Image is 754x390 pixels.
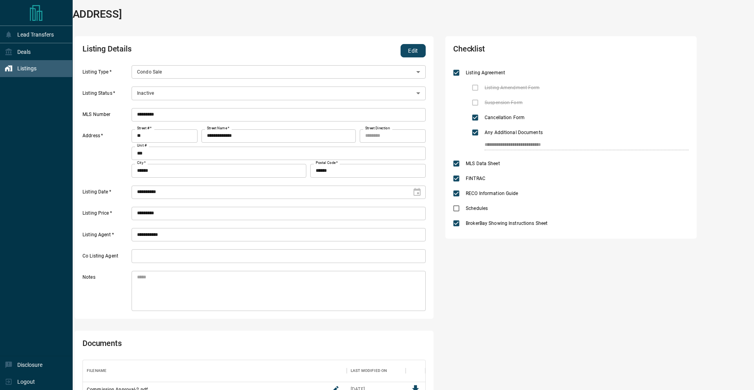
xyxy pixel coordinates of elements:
h2: Documents [82,338,288,352]
label: Co Listing Agent [82,253,130,263]
label: Address [82,132,130,177]
div: Filename [87,360,106,382]
label: Unit # [137,143,147,148]
label: MLS Number [82,111,130,121]
span: BrokerBay Showing Instructions Sheet [464,220,549,227]
div: Inactive [132,86,426,100]
label: Listing Type [82,69,130,79]
span: MLS Data Sheet [464,160,502,167]
label: Listing Agent [82,232,130,242]
label: Street Name [207,126,229,131]
label: City [137,160,146,166]
div: Last Modified On [351,360,387,382]
span: Suspension Form [483,99,525,106]
label: Notes [82,274,130,311]
div: Condo Sale [132,65,426,79]
label: Listing Status [82,90,130,100]
div: Filename [83,360,347,382]
span: FINTRAC [464,175,487,182]
label: Postal Code [316,160,338,166]
span: Cancellation Form [483,114,527,121]
h2: Checklist [453,44,595,57]
span: RECO Information Guide [464,190,520,197]
span: Listing Amendment Form [483,84,542,91]
h1: [STREET_ADDRESS] [27,8,122,20]
label: Street # [137,126,152,131]
button: Edit [401,44,426,57]
h2: Listing Details [82,44,288,57]
span: Any Additional Documents [483,129,545,136]
label: Street Direction [365,126,390,131]
label: Listing Date [82,189,130,199]
label: Listing Price [82,210,130,220]
input: checklist input [485,140,672,150]
span: Listing Agreement [464,69,507,76]
span: Schedules [464,205,490,212]
div: Last Modified On [347,360,406,382]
